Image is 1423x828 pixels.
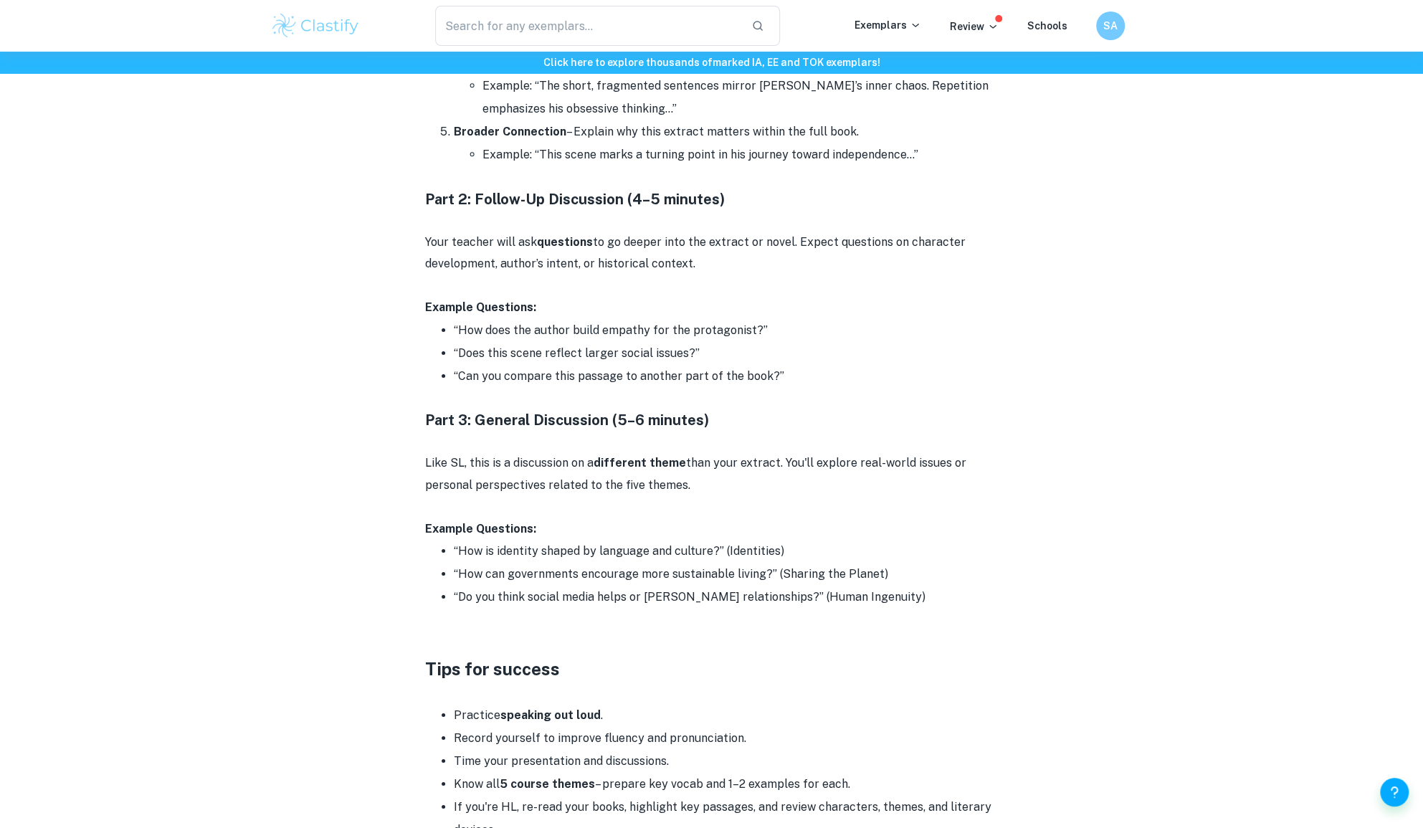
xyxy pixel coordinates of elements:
[454,319,999,342] li: “How does the author build empathy for the protagonist?”
[950,19,999,34] p: Review
[454,540,999,563] li: “How is identity shaped by language and culture?” (Identities)
[454,52,999,120] li: – Point out how the author uses style to convey meaning.
[454,125,566,138] strong: Broader Connection
[270,11,361,40] img: Clastify logo
[1102,18,1118,34] h6: SA
[425,409,999,431] h4: Part 3: General Discussion (5–6 minutes)
[1027,20,1067,32] a: Schools
[454,750,999,773] li: Time your presentation and discussions.
[1096,11,1125,40] button: SA
[3,54,1420,70] h6: Click here to explore thousands of marked IA, EE and TOK exemplars !
[454,365,999,388] li: “Can you compare this passage to another part of the book?”
[500,708,601,722] strong: speaking out loud
[482,143,999,166] li: Example: “This scene marks a turning point in his journey toward independence…”
[1380,778,1409,806] button: Help and Feedback
[855,17,921,33] p: Exemplars
[425,522,536,536] strong: Example Questions:
[454,586,999,609] li: “Do you think social media helps or [PERSON_NAME] relationships?” (Human Ingenuity)
[425,189,999,210] h4: Part 2: Follow-Up Discussion (4–5 minutes)
[500,777,595,791] strong: 5 course themes
[425,452,999,496] p: Like SL, this is a discussion on a than your extract. You'll explore real-world issues or persona...
[425,300,536,314] strong: Example Questions:
[454,342,999,365] li: “Does this scene reflect larger social issues?”
[454,563,999,586] li: “How can governments encourage more sustainable living?” (Sharing the Planet)
[425,656,999,682] h3: Tips for success
[454,704,999,727] li: Practice .
[537,235,593,249] strong: questions
[435,6,741,46] input: Search for any exemplars...
[482,75,999,120] li: Example: “The short, fragmented sentences mirror [PERSON_NAME]’s inner chaos. Repetition emphasiz...
[454,120,999,166] li: – Explain why this extract matters within the full book.
[454,727,999,750] li: Record yourself to improve fluency and pronunciation.
[454,773,999,796] li: Know all – prepare key vocab and 1–2 examples for each.
[594,456,686,470] strong: different theme
[425,232,999,275] p: Your teacher will ask to go deeper into the extract or novel. Expect questions on character devel...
